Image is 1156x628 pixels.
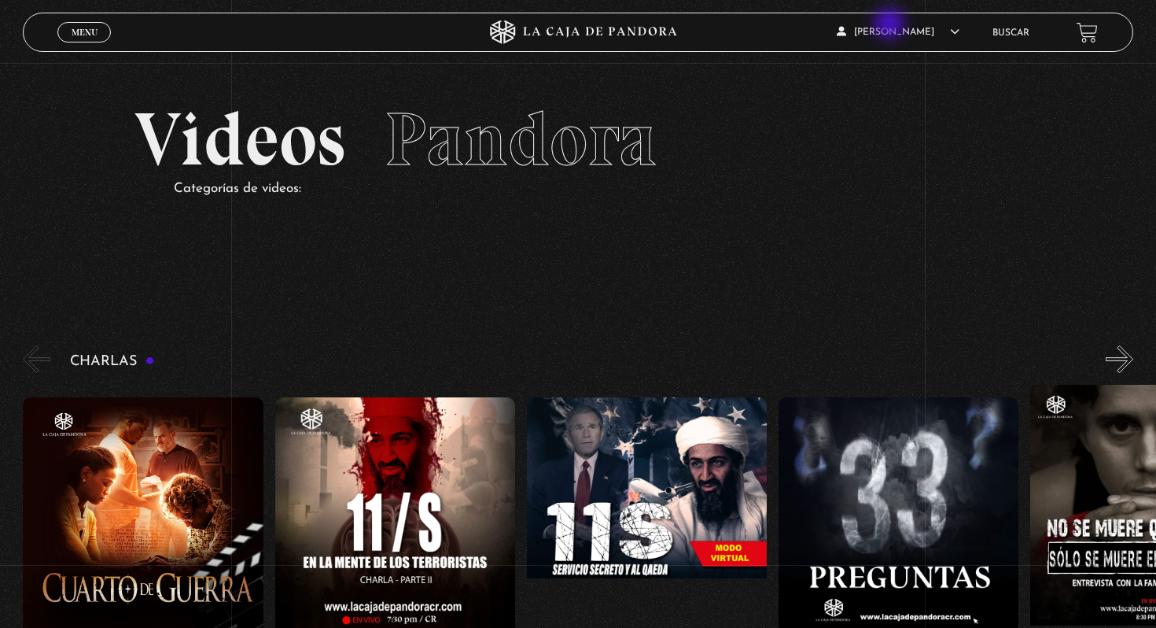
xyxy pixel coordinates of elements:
button: Next [1106,345,1133,373]
span: [PERSON_NAME] [837,28,959,37]
h3: Charlas [70,354,154,369]
a: View your shopping cart [1077,21,1098,42]
span: Cerrar [66,41,103,52]
h2: Videos [134,102,1022,177]
button: Previous [23,345,50,373]
p: Categorías de videos: [174,177,1022,201]
span: Pandora [385,94,657,184]
a: Buscar [992,28,1029,38]
span: Menu [72,28,98,37]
